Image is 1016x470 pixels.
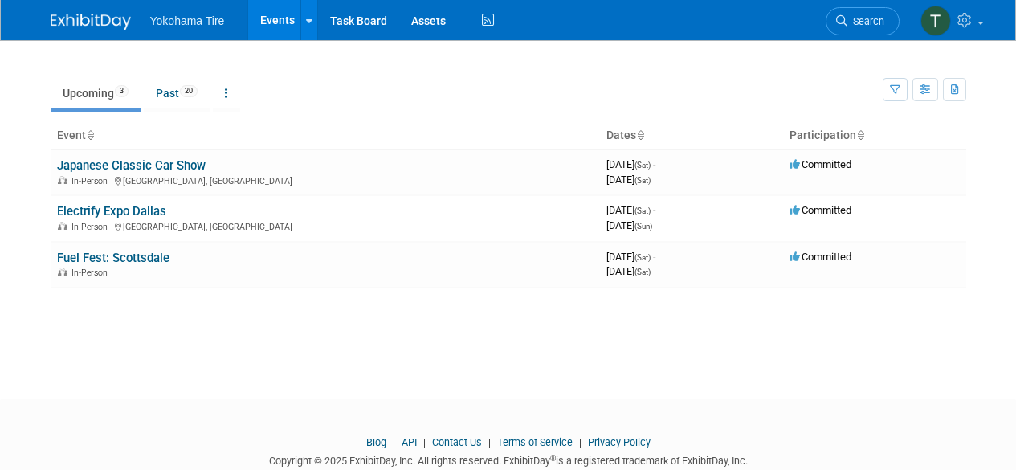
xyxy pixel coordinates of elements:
[51,122,600,149] th: Event
[847,15,884,27] span: Search
[606,158,655,170] span: [DATE]
[783,122,966,149] th: Participation
[653,204,655,216] span: -
[432,436,482,448] a: Contact Us
[57,204,166,219] a: Electrify Expo Dallas
[606,174,651,186] span: [DATE]
[653,158,655,170] span: -
[634,206,651,215] span: (Sat)
[653,251,655,263] span: -
[51,14,131,30] img: ExhibitDay
[57,251,169,265] a: Fuel Fest: Scottsdale
[402,436,417,448] a: API
[588,436,651,448] a: Privacy Policy
[144,78,210,108] a: Past20
[58,268,67,276] img: In-Person Event
[497,436,573,448] a: Terms of Service
[180,85,198,97] span: 20
[790,158,851,170] span: Committed
[115,85,129,97] span: 3
[58,222,67,230] img: In-Person Event
[606,251,655,263] span: [DATE]
[484,436,495,448] span: |
[636,129,644,141] a: Sort by Start Date
[920,6,951,36] img: Tyler Martin
[606,219,652,231] span: [DATE]
[57,219,594,232] div: [GEOGRAPHIC_DATA], [GEOGRAPHIC_DATA]
[71,222,112,232] span: In-Person
[634,253,651,262] span: (Sat)
[856,129,864,141] a: Sort by Participation Type
[790,204,851,216] span: Committed
[634,176,651,185] span: (Sat)
[150,14,225,27] span: Yokohama Tire
[366,436,386,448] a: Blog
[419,436,430,448] span: |
[634,222,652,231] span: (Sun)
[51,78,141,108] a: Upcoming3
[57,174,594,186] div: [GEOGRAPHIC_DATA], [GEOGRAPHIC_DATA]
[57,158,206,173] a: Japanese Classic Car Show
[86,129,94,141] a: Sort by Event Name
[826,7,900,35] a: Search
[71,268,112,278] span: In-Person
[71,176,112,186] span: In-Person
[790,251,851,263] span: Committed
[600,122,783,149] th: Dates
[58,176,67,184] img: In-Person Event
[634,268,651,276] span: (Sat)
[606,265,651,277] span: [DATE]
[606,204,655,216] span: [DATE]
[550,454,556,463] sup: ®
[575,436,586,448] span: |
[634,161,651,170] span: (Sat)
[389,436,399,448] span: |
